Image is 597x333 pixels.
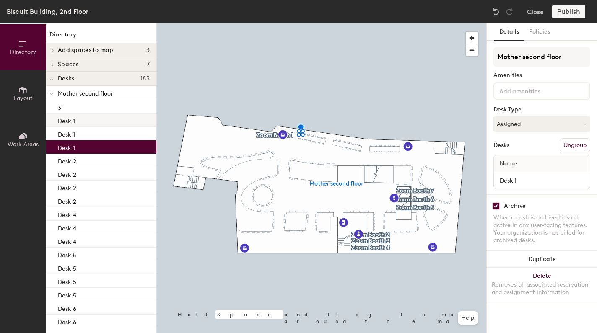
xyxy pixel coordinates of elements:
[58,47,114,54] span: Add spaces to map
[492,281,592,296] div: Removes all associated reservation and assignment information
[458,311,478,325] button: Help
[58,303,76,312] p: Desk 6
[498,85,573,96] input: Add amenities
[14,95,33,102] span: Layout
[58,142,75,152] p: Desk 1
[58,263,76,272] p: Desk 5
[58,276,76,286] p: Desk 5
[146,47,150,54] span: 3
[560,138,590,152] button: Ungroup
[58,182,76,192] p: Desk 2
[493,214,590,244] div: When a desk is archived it's not active in any user-facing features. Your organization is not bil...
[496,156,521,171] span: Name
[58,169,76,178] p: Desk 2
[58,90,113,97] span: Mother second floor
[147,61,150,68] span: 7
[10,49,36,56] span: Directory
[487,268,597,305] button: DeleteRemoves all associated reservation and assignment information
[58,115,75,125] p: Desk 1
[493,142,509,149] div: Desks
[496,175,588,186] input: Unnamed desk
[140,75,150,82] span: 183
[527,5,544,18] button: Close
[494,23,524,41] button: Details
[58,222,76,232] p: Desk 4
[58,249,76,259] p: Desk 5
[58,129,75,138] p: Desk 1
[487,251,597,268] button: Duplicate
[505,8,514,16] img: Redo
[7,6,88,17] div: Biscuit Building, 2nd Floor
[58,61,79,68] span: Spaces
[58,236,76,245] p: Desk 4
[58,209,76,219] p: Desk 4
[58,102,61,111] p: 3
[524,23,555,41] button: Policies
[493,72,590,79] div: Amenities
[493,116,590,132] button: Assigned
[58,196,76,205] p: Desk 2
[492,8,500,16] img: Undo
[58,289,76,299] p: Desk 5
[58,316,76,326] p: Desk 6
[58,155,76,165] p: Desk 2
[504,203,526,209] div: Archive
[8,141,39,148] span: Work Areas
[46,30,156,43] h1: Directory
[58,75,74,82] span: Desks
[493,106,590,113] div: Desk Type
